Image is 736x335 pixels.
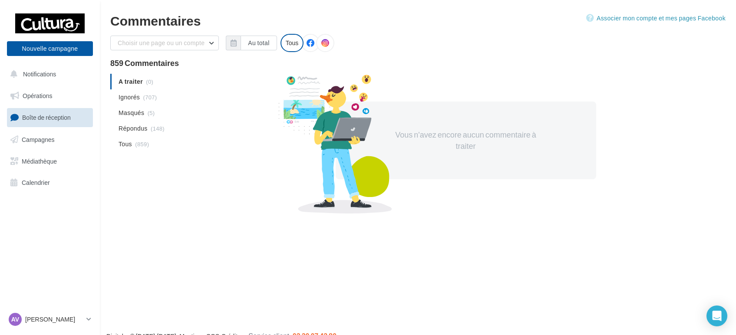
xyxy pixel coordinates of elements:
[586,13,726,23] a: Associer mon compte et mes pages Facebook
[241,36,277,50] button: Au total
[119,124,148,133] span: Répondus
[5,65,91,83] button: Notifications
[25,315,83,324] p: [PERSON_NAME]
[143,94,157,101] span: (707)
[23,92,52,99] span: Opérations
[226,36,277,50] button: Au total
[11,315,19,324] span: AV
[119,93,140,102] span: Ignorés
[119,140,132,148] span: Tous
[22,157,57,164] span: Médiathèque
[110,14,726,27] div: Commentaires
[22,136,55,143] span: Campagnes
[5,108,95,127] a: Boîte de réception
[22,179,50,186] span: Calendrier
[119,108,144,117] span: Masqués
[5,87,95,105] a: Opérations
[110,59,726,67] div: 859 Commentaires
[5,152,95,171] a: Médiathèque
[5,131,95,149] a: Campagnes
[391,129,541,151] div: Vous n'avez encore aucun commentaire à traiter
[7,311,93,328] a: AV [PERSON_NAME]
[7,41,93,56] button: Nouvelle campagne
[148,109,155,116] span: (5)
[118,39,205,46] span: Choisir une page ou un compte
[281,34,304,52] div: Tous
[706,305,727,326] div: Open Intercom Messenger
[110,36,219,50] button: Choisir une page ou un compte
[5,174,95,192] a: Calendrier
[135,141,149,148] span: (859)
[23,70,56,78] span: Notifications
[151,125,165,132] span: (148)
[22,114,71,121] span: Boîte de réception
